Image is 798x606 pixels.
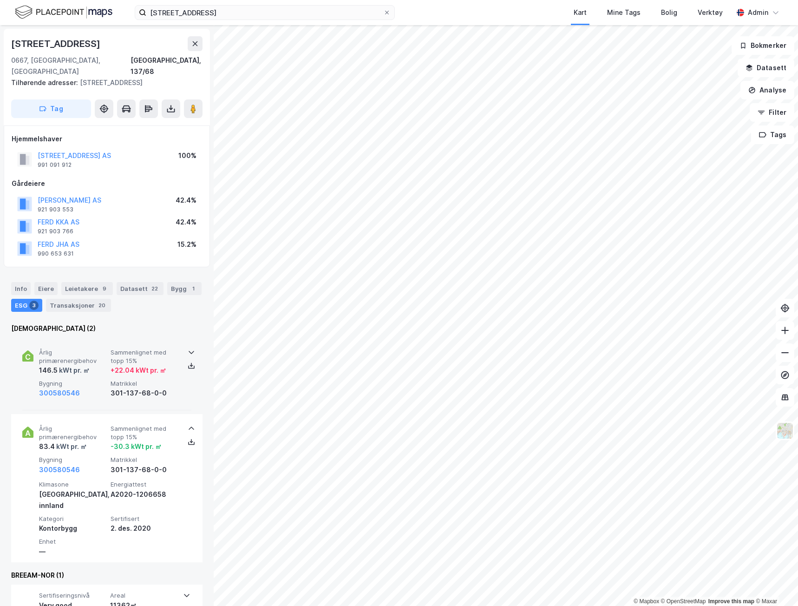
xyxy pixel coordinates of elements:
[39,456,107,464] span: Bygning
[55,441,87,452] div: kWt pr. ㎡
[110,592,177,599] span: Areal
[38,206,73,213] div: 921 903 553
[178,150,196,161] div: 100%
[661,598,706,605] a: OpenStreetMap
[111,380,178,388] span: Matrikkel
[39,592,106,599] span: Sertifiseringsnivå
[39,388,80,399] button: 300580546
[38,250,74,257] div: 990 653 631
[11,79,80,86] span: Tilhørende adresser:
[111,489,178,500] div: A2020-1206658
[111,456,178,464] span: Matrikkel
[12,178,202,189] div: Gårdeiere
[46,299,111,312] div: Transaksjoner
[117,282,164,295] div: Datasett
[58,365,90,376] div: kWt pr. ㎡
[11,282,31,295] div: Info
[11,323,203,334] div: [DEMOGRAPHIC_DATA] (2)
[146,6,383,20] input: Søk på adresse, matrikkel, gårdeiere, leietakere eller personer
[39,365,90,376] div: 146.5
[11,55,131,77] div: 0667, [GEOGRAPHIC_DATA], [GEOGRAPHIC_DATA]
[748,7,768,18] div: Admin
[11,99,91,118] button: Tag
[167,282,202,295] div: Bygg
[111,481,178,488] span: Energiattest
[752,561,798,606] iframe: Chat Widget
[39,481,107,488] span: Klimasone
[11,77,195,88] div: [STREET_ADDRESS]
[111,365,166,376] div: + 22.04 kWt pr. ㎡
[111,464,178,475] div: 301-137-68-0-0
[11,570,203,581] div: BREEAM-NOR (1)
[574,7,587,18] div: Kart
[111,515,178,523] span: Sertifisert
[39,464,80,475] button: 300580546
[177,239,196,250] div: 15.2%
[150,284,160,293] div: 22
[752,561,798,606] div: Kontrollprogram for chat
[61,282,113,295] div: Leietakere
[39,425,107,441] span: Årlig primærenergibehov
[111,349,178,365] span: Sammenlignet med topp 15%
[131,55,203,77] div: [GEOGRAPHIC_DATA], 137/68
[634,598,659,605] a: Mapbox
[738,59,794,77] button: Datasett
[39,441,87,452] div: 83.4
[751,125,794,144] button: Tags
[607,7,641,18] div: Mine Tags
[189,284,198,293] div: 1
[38,161,72,169] div: 991 091 912
[750,103,794,122] button: Filter
[698,7,723,18] div: Verktøy
[39,546,107,557] div: —
[708,598,754,605] a: Improve this map
[15,4,112,20] img: logo.f888ab2527a4732fd821a326f86c7f29.svg
[39,349,107,365] span: Årlig primærenergibehov
[111,523,178,534] div: 2. des. 2020
[29,301,39,310] div: 3
[176,217,196,228] div: 42.4%
[776,422,794,440] img: Z
[39,538,107,546] span: Enhet
[39,523,107,534] div: Kontorbygg
[176,195,196,206] div: 42.4%
[111,425,178,441] span: Sammenlignet med topp 15%
[732,36,794,55] button: Bokmerker
[111,388,178,399] div: 301-137-68-0-0
[97,301,107,310] div: 20
[39,380,107,388] span: Bygning
[100,284,109,293] div: 9
[661,7,677,18] div: Bolig
[740,81,794,99] button: Analyse
[11,36,102,51] div: [STREET_ADDRESS]
[39,515,107,523] span: Kategori
[39,489,107,511] div: [GEOGRAPHIC_DATA], innland
[38,228,73,235] div: 921 903 766
[34,282,58,295] div: Eiere
[111,441,162,452] div: -30.3 kWt pr. ㎡
[11,299,42,312] div: ESG
[12,133,202,145] div: Hjemmelshaver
